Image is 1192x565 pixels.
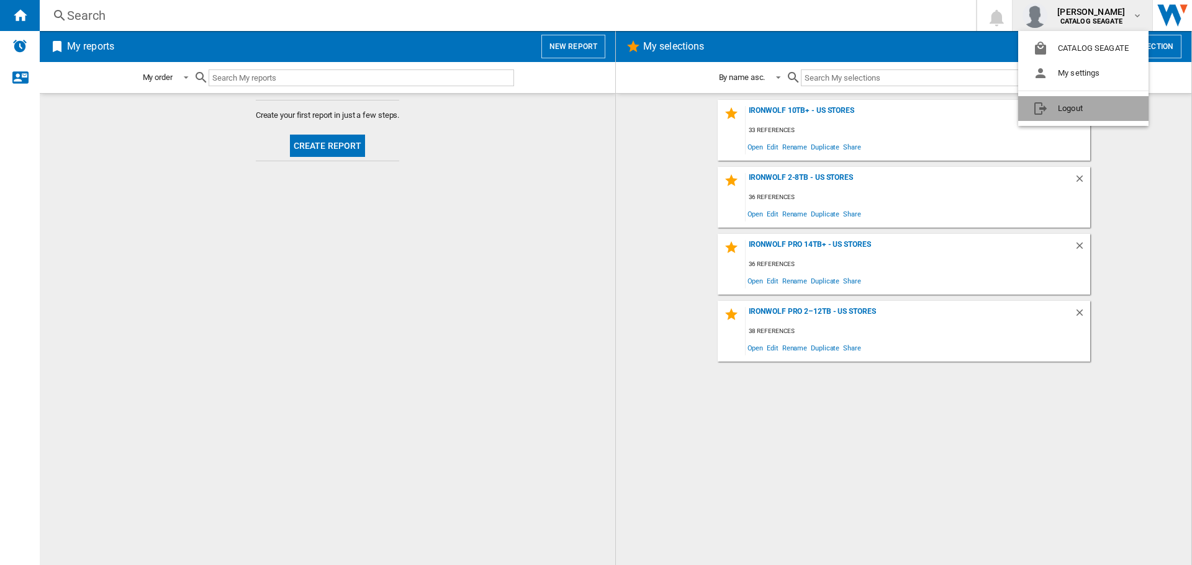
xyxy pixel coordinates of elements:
[1018,61,1149,86] button: My settings
[1018,36,1149,61] button: CATALOG SEAGATE
[1018,96,1149,121] button: Logout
